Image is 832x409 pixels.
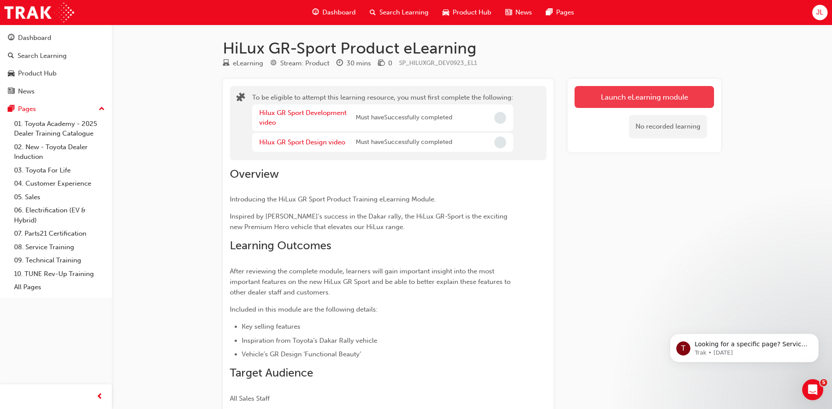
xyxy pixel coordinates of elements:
[505,7,512,18] span: news-icon
[223,60,229,68] span: learningResourceType_ELEARNING-icon
[453,7,491,18] span: Product Hub
[18,33,51,43] div: Dashboard
[259,138,345,146] a: Hilux GR Sport Design video
[13,55,162,84] div: message notification from Trak, 14w ago. Looking for a specific page? Service, Service Advisor
[4,3,74,22] img: Trak
[820,379,827,386] span: 5
[18,68,57,79] div: Product Hub
[11,164,108,177] a: 03. Toyota For Life
[223,58,263,69] div: Type
[556,7,574,18] span: Pages
[236,93,245,104] span: puzzle-icon
[4,101,108,117] button: Pages
[657,278,832,377] iframe: Intercom notifications message
[18,51,67,61] div: Search Learning
[494,136,506,148] span: Incomplete
[8,105,14,113] span: pages-icon
[8,34,14,42] span: guage-icon
[230,395,270,402] span: All Sales Staff
[252,93,513,154] div: To be eligible to attempt this learning resource, you must first complete the following:
[436,4,498,22] a: car-iconProduct Hub
[336,60,343,68] span: clock-icon
[230,239,331,252] span: Learning Outcomes
[96,391,103,402] span: prev-icon
[259,109,346,127] a: Hilux GR Sport Development video
[242,337,377,344] span: Inspiration from Toyota’s Dakar Rally vehicle
[11,117,108,140] a: 01. Toyota Academy - 2025 Dealer Training Catalogue
[336,58,371,69] div: Duration
[4,48,108,64] a: Search Learning
[346,58,371,68] div: 30 mins
[38,62,151,78] span: Looking for a specific page? Service, Service Advisor
[388,58,392,68] div: 0
[305,4,363,22] a: guage-iconDashboard
[280,58,329,68] div: Stream: Product
[575,86,714,108] button: Launch eLearning module
[4,30,108,46] a: Dashboard
[11,280,108,294] a: All Pages
[230,195,436,203] span: Introducing the HiLux GR Sport Product Training eLearning Module.
[399,59,477,67] span: Learning resource code
[8,70,14,78] span: car-icon
[270,60,277,68] span: target-icon
[242,323,300,330] span: Key selling features
[242,350,361,358] span: Vehicle’s GR Design ‘Functional Beauty’
[356,137,452,147] span: Must have Successfully completed
[230,366,313,380] span: Target Audience
[802,379,823,400] iframe: Intercom live chat
[233,58,263,68] div: eLearning
[322,7,356,18] span: Dashboard
[230,267,512,296] span: After reviewing the complete module, learners will gain important insight into the most important...
[223,39,721,58] h1: HiLux GR-Sport Product eLearning
[8,52,14,60] span: search-icon
[4,65,108,82] a: Product Hub
[8,88,14,96] span: news-icon
[378,58,392,69] div: Price
[546,7,553,18] span: pages-icon
[356,113,452,123] span: Must have Successfully completed
[378,60,385,68] span: money-icon
[11,190,108,204] a: 05. Sales
[4,83,108,100] a: News
[494,112,506,124] span: Incomplete
[230,305,378,313] span: Included in this module are the following details:
[11,204,108,227] a: 06. Electrification (EV & Hybrid)
[4,28,108,101] button: DashboardSearch LearningProduct HubNews
[18,104,36,114] div: Pages
[370,7,376,18] span: search-icon
[443,7,449,18] span: car-icon
[816,7,823,18] span: JL
[629,115,707,138] div: No recorded learning
[270,58,329,69] div: Stream
[99,104,105,115] span: up-icon
[230,167,279,181] span: Overview
[230,212,509,231] span: Inspired by [PERSON_NAME]'s success in the Dakar rally, the HiLux GR-Sport is the exciting new Pr...
[11,254,108,267] a: 09. Technical Training
[20,63,34,77] div: Profile image for Trak
[312,7,319,18] span: guage-icon
[11,227,108,240] a: 07. Parts21 Certification
[515,7,532,18] span: News
[363,4,436,22] a: search-iconSearch Learning
[11,140,108,164] a: 02. New - Toyota Dealer Induction
[11,267,108,281] a: 10. TUNE Rev-Up Training
[379,7,428,18] span: Search Learning
[539,4,581,22] a: pages-iconPages
[11,177,108,190] a: 04. Customer Experience
[18,86,35,97] div: News
[38,71,151,79] p: Message from Trak, sent 14w ago
[498,4,539,22] a: news-iconNews
[812,5,828,20] button: JL
[11,240,108,254] a: 08. Service Training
